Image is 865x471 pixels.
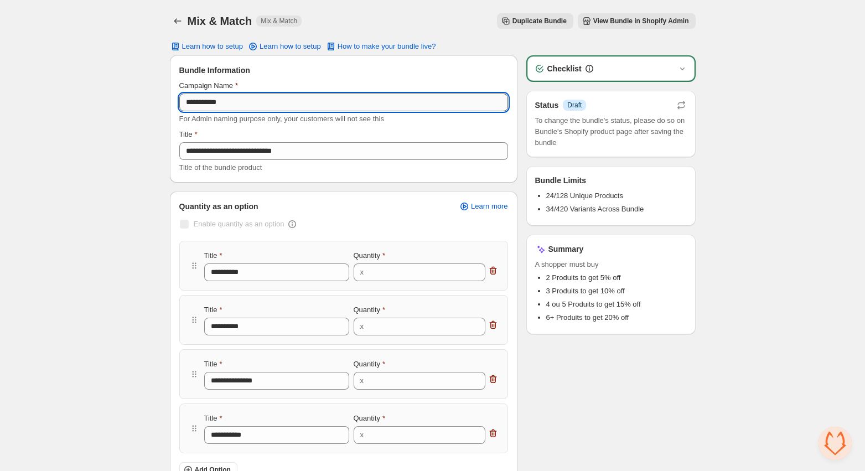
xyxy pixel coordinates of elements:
[535,175,587,186] h3: Bundle Limits
[338,42,436,51] span: How to make your bundle live?
[204,250,222,261] label: Title
[546,272,687,283] li: 2 Produits to get 5% off
[548,244,584,255] h3: Summary
[170,13,185,29] button: Back
[354,359,385,370] label: Quantity
[578,13,696,29] button: View Bundle in Shopify Admin
[204,413,222,424] label: Title
[546,205,644,213] span: 34/420 Variants Across Bundle
[354,304,385,315] label: Quantity
[179,201,258,212] span: Quantity as an option
[163,39,250,54] button: Learn how to setup
[819,427,852,460] a: Open chat
[204,304,222,315] label: Title
[512,17,567,25] span: Duplicate Bundle
[546,286,687,297] li: 3 Produits to get 10% off
[546,191,623,200] span: 24/128 Unique Products
[593,17,689,25] span: View Bundle in Shopify Admin
[547,63,582,74] h3: Checklist
[546,312,687,323] li: 6+ Produits to get 20% off
[535,115,687,148] span: To change the bundle's status, please do so on Bundle's Shopify product page after saving the bundle
[535,100,559,111] h3: Status
[546,299,687,310] li: 4 ou 5 Produits to get 15% off
[354,413,385,424] label: Quantity
[194,220,284,228] span: Enable quantity as an option
[319,39,443,54] button: How to make your bundle live?
[452,199,514,214] a: Learn more
[260,42,321,51] span: Learn how to setup
[567,101,582,110] span: Draft
[497,13,573,29] button: Duplicate Bundle
[360,429,364,441] div: x
[354,250,385,261] label: Quantity
[471,202,507,211] span: Learn more
[188,14,252,28] h1: Mix & Match
[182,42,244,51] span: Learn how to setup
[360,321,364,332] div: x
[179,163,262,172] span: Title of the bundle product
[204,359,222,370] label: Title
[179,80,239,91] label: Campaign Name
[360,375,364,386] div: x
[241,39,328,54] a: Learn how to setup
[179,115,384,123] span: For Admin naming purpose only, your customers will not see this
[179,129,198,140] label: Title
[261,17,297,25] span: Mix & Match
[179,65,250,76] span: Bundle Information
[535,259,687,270] span: A shopper must buy
[360,267,364,278] div: x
